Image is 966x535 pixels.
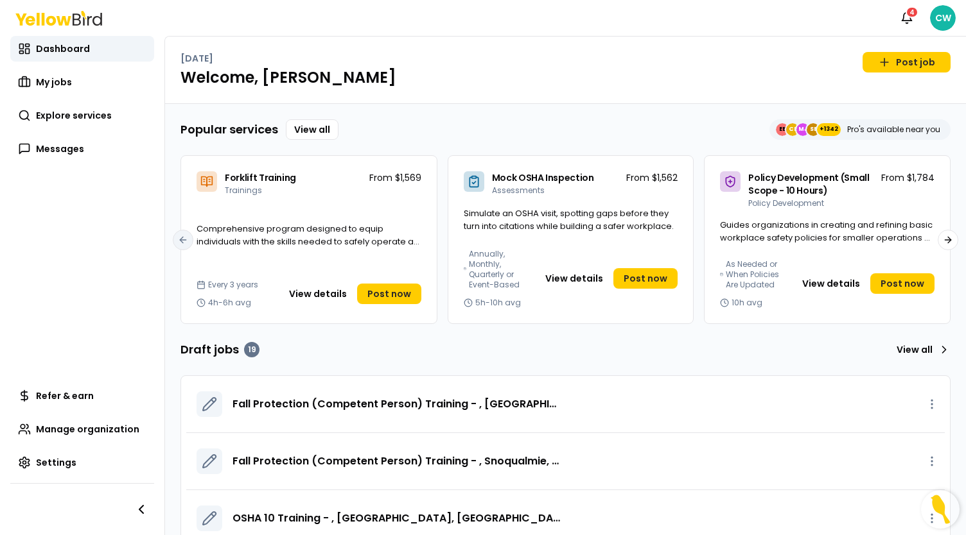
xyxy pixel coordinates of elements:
[369,171,421,184] p: From $1,569
[233,396,561,412] a: Fall Protection (Competent Person) Training - , [GEOGRAPHIC_DATA]
[357,284,421,304] a: Post now
[10,416,154,442] a: Manage organization
[847,124,940,135] p: Pro's available near you
[10,36,154,62] a: Dashboard
[906,6,918,18] div: 4
[492,185,545,196] span: Assessments
[180,52,213,65] p: [DATE]
[36,76,72,89] span: My jobs
[36,423,139,436] span: Manage organization
[367,287,411,300] span: Post now
[492,171,594,184] span: Mock OSHA Inspection
[626,171,678,184] p: From $1,562
[10,136,154,162] a: Messages
[286,119,338,140] a: View all
[881,171,935,184] p: From $1,784
[776,123,789,136] span: EE
[863,52,951,72] a: Post job
[930,5,956,31] span: CW
[720,219,933,256] span: Guides organizations in creating and refining basic workplace safety policies for smaller operati...
[36,42,90,55] span: Dashboard
[10,103,154,128] a: Explore services
[921,490,960,529] button: Open Resource Center
[244,342,259,357] div: 19
[208,298,251,308] span: 4h-6h avg
[197,223,419,260] span: Comprehensive program designed to equip individuals with the skills needed to safely operate a fo...
[233,511,561,526] a: OSHA 10 Training - , [GEOGRAPHIC_DATA], [GEOGRAPHIC_DATA] 98290
[464,207,674,232] span: Simulate an OSHA visit, spotting gaps before they turn into citations while building a safer work...
[624,272,667,285] span: Post now
[786,123,799,136] span: CE
[36,142,84,155] span: Messages
[820,123,838,136] span: +1342
[795,273,868,294] button: View details
[726,259,784,290] span: As Needed or When Policies Are Updated
[180,67,951,88] h1: Welcome, [PERSON_NAME]
[36,456,76,469] span: Settings
[36,109,112,122] span: Explore services
[225,185,262,196] span: Trainings
[36,389,94,402] span: Refer & earn
[613,268,678,289] a: Post now
[180,121,278,139] h3: Popular services
[10,69,154,95] a: My jobs
[281,284,355,304] button: View details
[538,268,611,289] button: View details
[748,171,869,197] span: Policy Development (Small Scope - 10 Hours)
[208,280,258,290] span: Every 3 years
[180,341,259,359] h3: Draft jobs
[233,454,561,469] a: Fall Protection (Competent Person) Training - , Snoqualmie, WA 98024
[870,273,935,294] a: Post now
[796,123,809,136] span: MJ
[225,171,296,184] span: Forklift Training
[891,339,951,360] a: View all
[748,198,824,208] span: Policy Development
[732,298,762,308] span: 10h avg
[881,277,924,290] span: Post now
[475,298,521,308] span: 5h-10h avg
[469,249,527,290] span: Annually, Monthly, Quarterly or Event-Based
[10,383,154,409] a: Refer & earn
[894,5,920,31] button: 4
[10,450,154,475] a: Settings
[807,123,820,136] span: SE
